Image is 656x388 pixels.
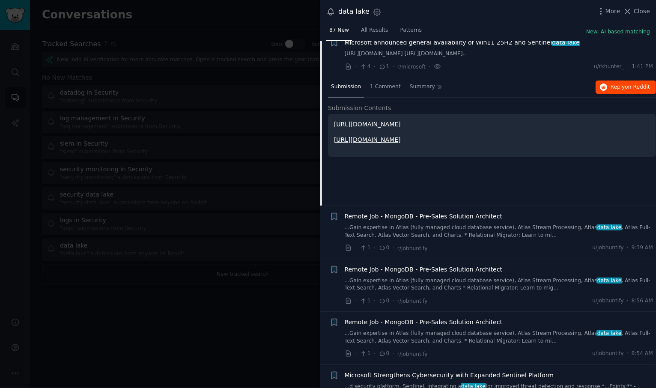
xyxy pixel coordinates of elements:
span: 8:54 AM [632,350,653,358]
span: r/jobhuntify [397,351,428,357]
a: Microsoft announced general availability of Win11 25H2 and Sentineldata lake [345,38,580,47]
span: 1 Comment [370,83,401,91]
span: 0 [379,350,389,358]
a: Patterns [397,24,425,41]
span: 0 [379,297,389,305]
span: 1 [360,297,370,305]
span: 1 [379,63,389,71]
span: u/jobhuntify [592,244,623,252]
a: ...Gain expertise in Atlas (fully managed cloud database service), Atlas Stream Processing, Atlas... [345,330,653,345]
span: · [627,244,629,252]
span: 1:41 PM [632,63,653,71]
span: · [355,244,357,253]
div: data lake [338,6,370,17]
span: More [605,7,620,16]
a: Remote Job - MongoDB - Pre-Sales Solution Architect [345,265,503,274]
span: r/microsoft [397,64,426,70]
span: · [429,62,430,71]
button: Close [623,7,650,16]
span: Submission [331,83,361,91]
span: · [393,296,394,305]
a: [URL][DOMAIN_NAME] [334,121,401,128]
a: Remote Job - MongoDB - Pre-Sales Solution Architect [345,318,503,327]
span: data lake [596,224,622,230]
span: on Reddit [625,84,650,90]
span: 1 [360,244,370,252]
span: 4 [360,63,370,71]
span: Patterns [400,27,422,34]
span: · [374,244,376,253]
a: All Results [358,24,391,41]
a: ...Gain expertise in Atlas (fully managed cloud database service), Atlas Stream Processing, Atlas... [345,277,653,292]
span: 8:56 AM [632,297,653,305]
span: data lake [596,278,622,284]
span: · [393,244,394,253]
span: 87 New [329,27,349,34]
span: 0 [379,244,389,252]
span: Microsoft announced general availability of Win11 25H2 and Sentinel [345,38,580,47]
span: 9:39 AM [632,244,653,252]
span: · [374,62,376,71]
span: r/jobhuntify [397,298,428,304]
span: data lake [552,39,581,46]
span: All Results [361,27,388,34]
span: Reply [611,84,650,91]
a: [URL][DOMAIN_NAME] [URL][DOMAIN_NAME].. [345,50,653,58]
span: u/rkhunter_ [594,63,624,71]
button: New: AI-based matching [586,28,650,36]
span: u/jobhuntify [592,350,623,358]
span: · [627,297,629,305]
button: More [596,7,620,16]
span: · [355,349,357,358]
span: · [355,296,357,305]
span: · [393,349,394,358]
a: Remote Job - MongoDB - Pre-Sales Solution Architect [345,212,503,221]
span: · [374,296,376,305]
a: ...Gain expertise in Atlas (fully managed cloud database service), Atlas Stream Processing, Atlas... [345,224,653,239]
span: · [627,63,629,71]
a: [URL][DOMAIN_NAME] [334,136,401,143]
span: · [393,62,394,71]
span: Summary [410,83,435,91]
span: · [374,349,376,358]
span: · [627,350,629,358]
a: 87 New [326,24,352,41]
button: Replyon Reddit [596,81,656,94]
a: Microsoft Strengthens Cybersecurity with Expanded Sentinel Platform [345,371,554,380]
span: 1 [360,350,370,358]
span: u/jobhuntify [592,297,623,305]
span: · [355,62,357,71]
span: Submission Contents [328,104,391,113]
span: Close [634,7,650,16]
span: r/jobhuntify [397,245,428,251]
span: data lake [596,330,622,336]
